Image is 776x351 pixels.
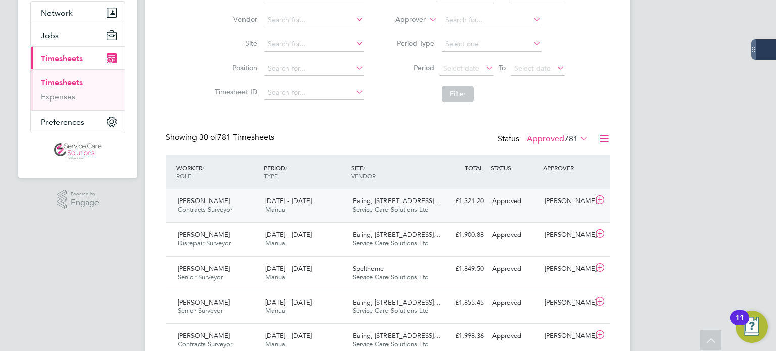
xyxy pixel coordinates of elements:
[465,164,483,172] span: TOTAL
[541,193,593,210] div: [PERSON_NAME]
[41,92,75,102] a: Expenses
[57,190,100,209] a: Powered byEngage
[41,78,83,87] a: Timesheets
[541,294,593,311] div: [PERSON_NAME]
[31,69,125,110] div: Timesheets
[212,39,257,48] label: Site
[178,230,230,239] span: [PERSON_NAME]
[389,63,434,72] label: Period
[363,164,365,172] span: /
[380,15,426,25] label: Approver
[178,239,231,247] span: Disrepair Surveyor
[541,328,593,344] div: [PERSON_NAME]
[736,311,768,343] button: Open Resource Center, 11 new notifications
[264,37,364,52] input: Search for...
[178,205,232,214] span: Contracts Surveyor
[488,294,541,311] div: Approved
[265,306,287,315] span: Manual
[265,273,287,281] span: Manual
[514,64,551,73] span: Select date
[264,62,364,76] input: Search for...
[265,230,312,239] span: [DATE] - [DATE]
[353,273,429,281] span: Service Care Solutions Ltd
[166,132,276,143] div: Showing
[351,172,376,180] span: VENDOR
[54,143,102,160] img: servicecare-logo-retina.png
[265,340,287,348] span: Manual
[349,159,436,185] div: SITE
[264,13,364,27] input: Search for...
[178,273,223,281] span: Senior Surveyor
[41,31,59,40] span: Jobs
[71,198,99,207] span: Engage
[212,87,257,96] label: Timesheet ID
[265,264,312,273] span: [DATE] - [DATE]
[265,331,312,340] span: [DATE] - [DATE]
[564,134,578,144] span: 781
[435,328,488,344] div: £1,998.36
[527,134,588,144] label: Approved
[285,164,287,172] span: /
[353,196,441,205] span: Ealing, [STREET_ADDRESS]…
[353,239,429,247] span: Service Care Solutions Ltd
[212,63,257,72] label: Position
[30,143,125,160] a: Go to home page
[264,172,278,180] span: TYPE
[264,86,364,100] input: Search for...
[353,306,429,315] span: Service Care Solutions Ltd
[178,196,230,205] span: [PERSON_NAME]
[41,117,84,127] span: Preferences
[541,159,593,177] div: APPROVER
[31,47,125,69] button: Timesheets
[178,306,223,315] span: Senior Surveyor
[442,13,541,27] input: Search for...
[176,172,191,180] span: ROLE
[435,227,488,243] div: £1,900.88
[41,8,73,18] span: Network
[496,61,509,74] span: To
[541,227,593,243] div: [PERSON_NAME]
[353,298,441,307] span: Ealing, [STREET_ADDRESS]…
[178,340,232,348] span: Contracts Surveyor
[488,159,541,177] div: STATUS
[353,340,429,348] span: Service Care Solutions Ltd
[353,230,441,239] span: Ealing, [STREET_ADDRESS]…
[353,331,441,340] span: Ealing, [STREET_ADDRESS]…
[178,298,230,307] span: [PERSON_NAME]
[199,132,274,142] span: 781 Timesheets
[353,264,384,273] span: Spelthorne
[488,227,541,243] div: Approved
[41,54,83,63] span: Timesheets
[265,196,312,205] span: [DATE] - [DATE]
[541,261,593,277] div: [PERSON_NAME]
[735,318,744,331] div: 11
[199,132,217,142] span: 30 of
[265,239,287,247] span: Manual
[178,331,230,340] span: [PERSON_NAME]
[202,164,204,172] span: /
[435,294,488,311] div: £1,855.45
[265,205,287,214] span: Manual
[488,193,541,210] div: Approved
[488,328,541,344] div: Approved
[389,39,434,48] label: Period Type
[31,2,125,24] button: Network
[488,261,541,277] div: Approved
[174,159,261,185] div: WORKER
[353,205,429,214] span: Service Care Solutions Ltd
[71,190,99,198] span: Powered by
[212,15,257,24] label: Vendor
[435,193,488,210] div: £1,321.20
[443,64,479,73] span: Select date
[435,261,488,277] div: £1,849.50
[498,132,590,146] div: Status
[31,111,125,133] button: Preferences
[442,37,541,52] input: Select one
[31,24,125,46] button: Jobs
[261,159,349,185] div: PERIOD
[442,86,474,102] button: Filter
[265,298,312,307] span: [DATE] - [DATE]
[178,264,230,273] span: [PERSON_NAME]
